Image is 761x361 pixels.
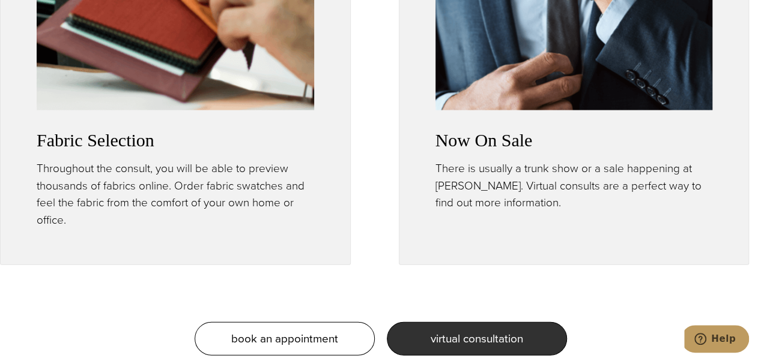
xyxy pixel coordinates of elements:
p: Throughout the consult, you will be able to preview thousands of fabrics online. Order fabric swa... [37,160,314,228]
h3: Fabric Selection [37,130,314,151]
a: virtual consultation [387,322,567,356]
iframe: Opens a widget where you can chat to one of our agents [684,325,749,355]
span: virtual consultation [431,330,523,347]
span: book an appointment [231,330,338,347]
p: There is usually a trunk show or a sale happening at [PERSON_NAME]. Virtual consults are a perfec... [435,160,713,212]
a: book an appointment [195,322,375,356]
h3: Now On Sale [435,130,713,151]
